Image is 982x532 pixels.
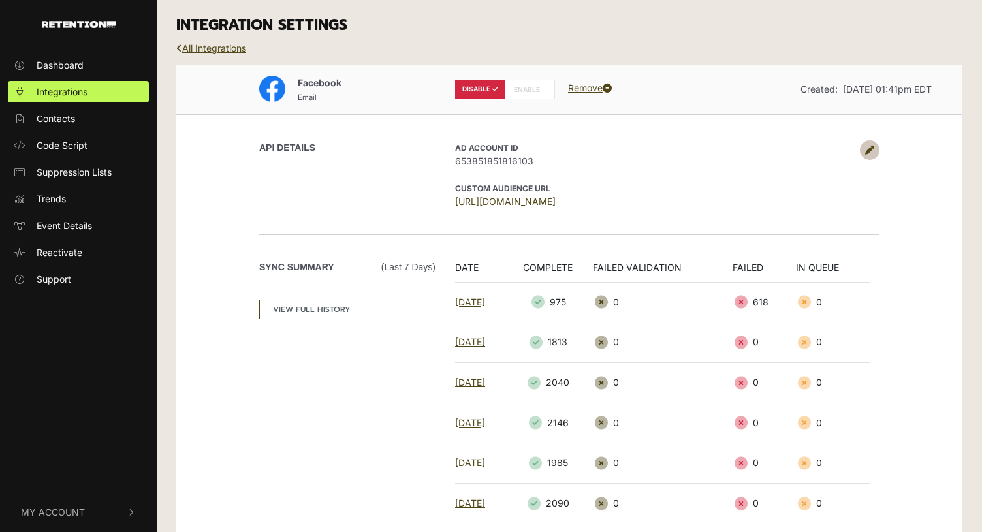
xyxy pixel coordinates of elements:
[593,362,733,403] td: 0
[510,282,593,322] td: 975
[455,417,485,428] a: [DATE]
[455,143,518,153] strong: AD Account ID
[796,282,870,322] td: 0
[37,272,71,286] span: Support
[510,443,593,484] td: 1985
[510,322,593,363] td: 1813
[298,93,317,102] small: Email
[510,403,593,443] td: 2146
[455,377,485,388] a: [DATE]
[259,300,364,319] a: VIEW FULL HISTORY
[37,112,75,125] span: Contacts
[37,138,87,152] span: Code Script
[37,58,84,72] span: Dashboard
[796,483,870,524] td: 0
[8,215,149,236] a: Event Details
[593,483,733,524] td: 0
[796,322,870,363] td: 0
[455,497,485,509] a: [DATE]
[733,260,796,283] th: FAILED
[733,443,796,484] td: 0
[796,362,870,403] td: 0
[796,260,870,283] th: IN QUEUE
[455,196,556,207] a: [URL][DOMAIN_NAME]
[42,21,116,28] img: Retention.com
[510,260,593,283] th: COMPLETE
[510,483,593,524] td: 2090
[843,84,932,95] span: [DATE] 01:41pm EDT
[593,282,733,322] td: 0
[37,245,82,259] span: Reactivate
[8,108,149,129] a: Contacts
[455,457,485,468] a: [DATE]
[455,183,550,193] strong: CUSTOM AUDIENCE URL
[733,483,796,524] td: 0
[37,192,66,206] span: Trends
[8,54,149,76] a: Dashboard
[176,42,246,54] a: All Integrations
[510,362,593,403] td: 2040
[455,336,485,347] a: [DATE]
[733,403,796,443] td: 0
[259,260,436,274] label: Sync Summary
[8,81,149,102] a: Integrations
[505,80,555,99] label: ENABLE
[593,260,733,283] th: FAILED VALIDATION
[455,154,853,168] span: 653851851816103
[381,260,436,274] span: (Last 7 days)
[8,268,149,290] a: Support
[800,84,838,95] span: Created:
[796,403,870,443] td: 0
[8,242,149,263] a: Reactivate
[593,403,733,443] td: 0
[8,134,149,156] a: Code Script
[796,443,870,484] td: 0
[37,85,87,99] span: Integrations
[455,80,505,99] label: DISABLE
[733,322,796,363] td: 0
[298,77,341,88] span: Facebook
[21,505,85,519] span: My Account
[593,443,733,484] td: 0
[8,161,149,183] a: Suppression Lists
[37,165,112,179] span: Suppression Lists
[176,16,962,35] h3: INTEGRATION SETTINGS
[733,362,796,403] td: 0
[8,492,149,532] button: My Account
[593,322,733,363] td: 0
[455,260,510,283] th: DATE
[37,219,92,232] span: Event Details
[8,188,149,210] a: Trends
[259,141,315,155] label: API DETAILS
[733,282,796,322] td: 618
[455,296,485,307] a: [DATE]
[568,82,612,93] a: Remove
[259,76,285,102] img: Facebook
